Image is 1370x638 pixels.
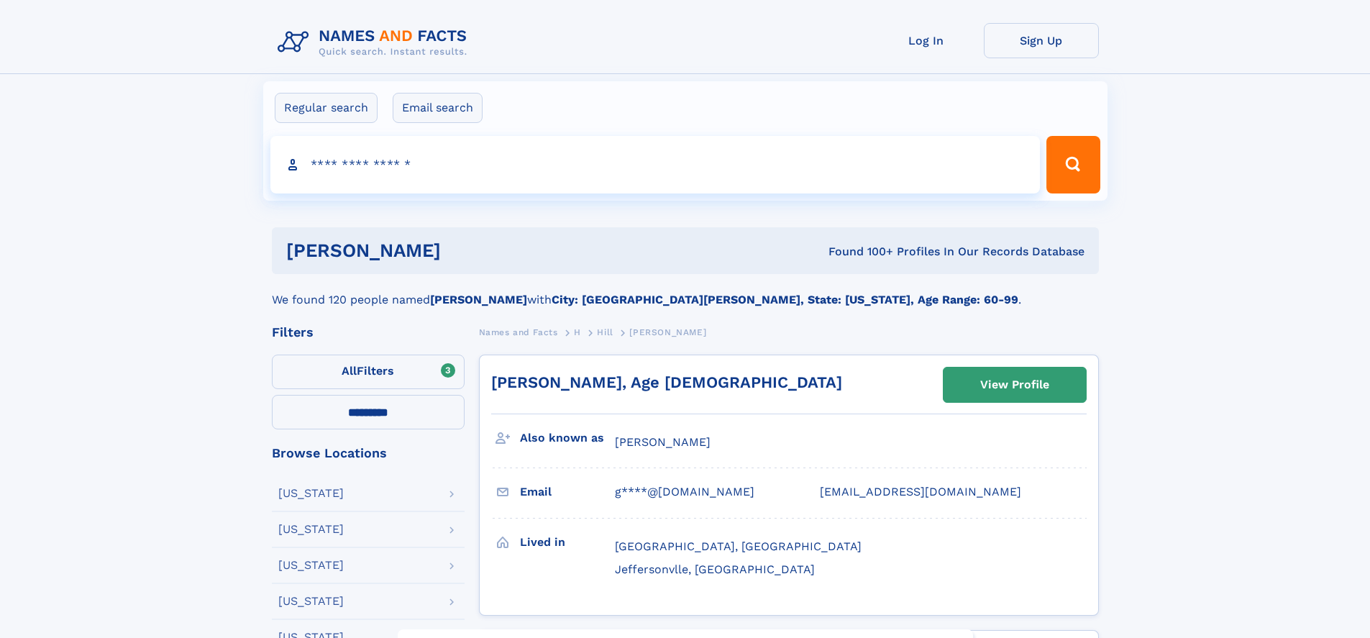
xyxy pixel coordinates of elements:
a: H [574,323,581,341]
div: We found 120 people named with . [272,274,1099,309]
span: [GEOGRAPHIC_DATA], [GEOGRAPHIC_DATA] [615,539,862,553]
h3: Lived in [520,530,615,555]
span: [PERSON_NAME] [629,327,706,337]
span: [PERSON_NAME] [615,435,711,449]
div: Browse Locations [272,447,465,460]
a: Hill [597,323,613,341]
h3: Also known as [520,426,615,450]
b: [PERSON_NAME] [430,293,527,306]
div: [US_STATE] [278,524,344,535]
span: Jeffersonvlle, [GEOGRAPHIC_DATA] [615,562,815,576]
div: Filters [272,326,465,339]
div: [US_STATE] [278,596,344,607]
a: [PERSON_NAME], Age [DEMOGRAPHIC_DATA] [491,373,842,391]
h1: [PERSON_NAME] [286,242,635,260]
input: search input [270,136,1041,193]
img: Logo Names and Facts [272,23,479,62]
label: Email search [393,93,483,123]
div: [US_STATE] [278,488,344,499]
span: H [574,327,581,337]
a: Names and Facts [479,323,558,341]
span: All [342,364,357,378]
label: Regular search [275,93,378,123]
h3: Email [520,480,615,504]
a: Sign Up [984,23,1099,58]
div: Found 100+ Profiles In Our Records Database [634,244,1084,260]
label: Filters [272,355,465,389]
a: Log In [869,23,984,58]
span: Hill [597,327,613,337]
div: View Profile [980,368,1049,401]
a: View Profile [944,368,1086,402]
div: [US_STATE] [278,560,344,571]
b: City: [GEOGRAPHIC_DATA][PERSON_NAME], State: [US_STATE], Age Range: 60-99 [552,293,1018,306]
span: [EMAIL_ADDRESS][DOMAIN_NAME] [820,485,1021,498]
button: Search Button [1046,136,1100,193]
